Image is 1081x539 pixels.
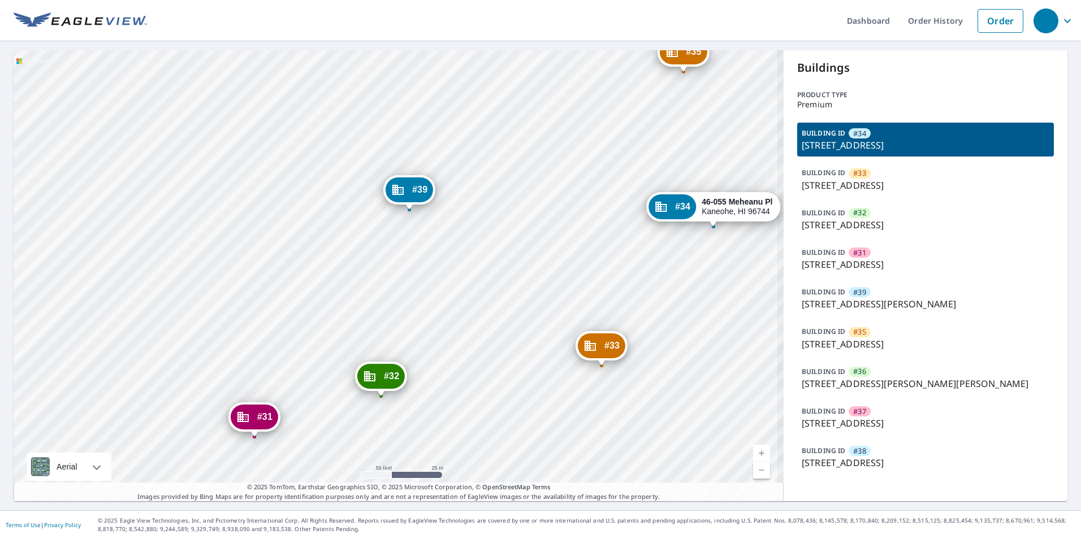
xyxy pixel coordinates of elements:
p: [STREET_ADDRESS] [802,179,1049,192]
span: #35 [686,47,702,56]
img: EV Logo [14,12,147,29]
p: [STREET_ADDRESS] [802,456,1049,470]
p: BUILDING ID [802,247,845,257]
a: Terms of Use [6,521,41,529]
p: BUILDING ID [802,327,845,336]
p: BUILDING ID [802,287,845,297]
span: #34 [675,202,690,211]
p: BUILDING ID [802,446,845,455]
div: Aerial [27,453,111,481]
div: Dropped pin, building #35, Commercial property, 46-081 Konohiki St Kaneohe, HI 96744 [658,37,710,72]
p: BUILDING ID [802,367,845,376]
p: Product type [797,90,1054,100]
span: #38 [853,446,866,457]
div: Dropped pin, building #31, Commercial property, 46-149 Meheanu Loop Kaneohe, HI 96744 [228,402,280,437]
p: BUILDING ID [802,406,845,416]
p: | [6,521,81,528]
p: [STREET_ADDRESS] [802,337,1049,351]
a: Order [978,9,1023,33]
a: OpenStreetMap [482,483,530,491]
strong: 46-055 Meheanu Pl [702,197,772,206]
span: © 2025 TomTom, Earthstar Geographics SIO, © 2025 Microsoft Corporation, © [247,483,551,492]
a: Current Level 19, Zoom Out [753,462,770,479]
p: © 2025 Eagle View Technologies, Inc. and Pictometry International Corp. All Rights Reserved. Repo... [98,516,1075,533]
div: Dropped pin, building #32, Commercial property, 46-159 Meheanu Loop Kaneohe, HI 96744 [355,362,407,397]
span: #35 [853,327,866,337]
p: Premium [797,100,1054,109]
p: [STREET_ADDRESS] [802,416,1049,430]
a: Current Level 19, Zoom In [753,445,770,462]
a: Privacy Policy [44,521,81,529]
p: Buildings [797,59,1054,76]
p: [STREET_ADDRESS][PERSON_NAME] [802,297,1049,311]
span: #32 [853,207,866,218]
div: Dropped pin, building #39, Commercial property, 46-118 Lilipuna Rd Kaneohe, HI 96744 [383,175,435,210]
span: #36 [853,366,866,377]
span: #33 [604,341,620,350]
div: Kaneohe, HI 96744 [702,197,772,216]
p: Images provided by Bing Maps are for property identification purposes only and are not a represen... [14,483,784,501]
p: [STREET_ADDRESS][PERSON_NAME][PERSON_NAME] [802,377,1049,390]
p: BUILDING ID [802,208,845,218]
span: #37 [853,406,866,417]
p: BUILDING ID [802,128,845,138]
a: Terms [532,483,551,491]
div: Dropped pin, building #34, Commercial property, 46-055 Meheanu Pl Kaneohe, HI 96744 [646,192,780,227]
span: #32 [384,372,399,380]
p: [STREET_ADDRESS] [802,138,1049,152]
span: #39 [853,287,866,298]
span: #33 [853,168,866,179]
p: [STREET_ADDRESS] [802,218,1049,232]
p: [STREET_ADDRESS] [802,258,1049,271]
span: #34 [853,128,866,139]
span: #31 [853,247,866,258]
span: #39 [412,185,427,194]
p: BUILDING ID [802,168,845,177]
div: Dropped pin, building #33, Commercial property, 46-075 Meheanu Pl Kaneohe, HI 96744 [576,331,628,366]
span: #31 [257,412,273,421]
div: Aerial [53,453,81,481]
